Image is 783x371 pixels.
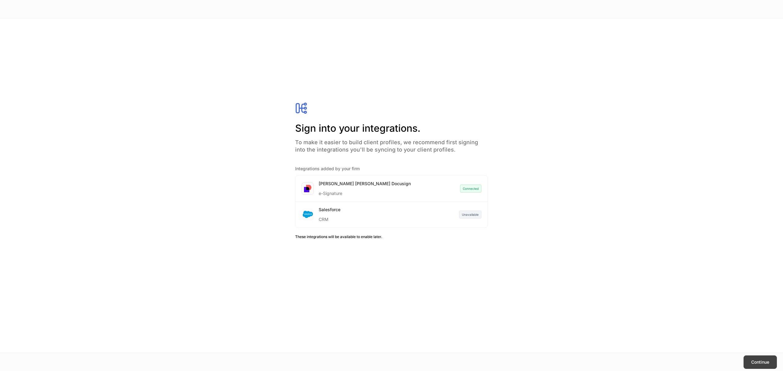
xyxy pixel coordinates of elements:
h6: These integrations will be available to enable later. [295,234,488,240]
div: Continue [751,359,769,365]
button: Continue [744,355,777,369]
h5: Integrations added by your firm [295,166,488,172]
div: [PERSON_NAME] [PERSON_NAME] Docusign [319,181,411,187]
div: Connected [460,185,481,193]
div: Salesforce [319,207,340,213]
div: Unavailable [459,211,481,219]
h4: To make it easier to build client profiles, we recommend first signing into the integrations you'... [295,135,488,153]
div: CRM [319,213,340,222]
div: e-Signature [319,187,411,197]
h2: Sign into your integrations. [295,122,488,135]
